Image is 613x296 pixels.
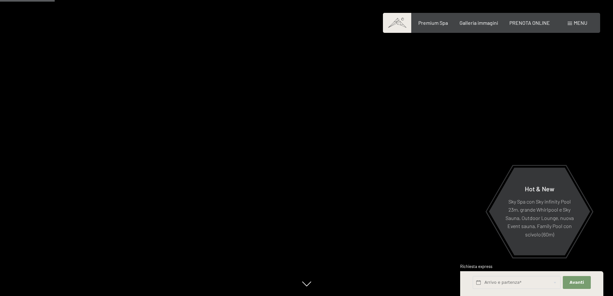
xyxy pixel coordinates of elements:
a: Premium Spa [418,20,448,26]
button: Avanti [563,276,590,289]
a: PRENOTA ONLINE [509,20,550,26]
span: Menu [574,20,587,26]
p: Sky Spa con Sky infinity Pool 23m, grande Whirlpool e Sky Sauna, Outdoor Lounge, nuova Event saun... [505,197,574,238]
span: Hot & New [525,185,554,192]
span: Richiesta express [460,264,492,269]
a: Galleria immagini [460,20,498,26]
span: Avanti [570,280,584,285]
a: Hot & New Sky Spa con Sky infinity Pool 23m, grande Whirlpool e Sky Sauna, Outdoor Lounge, nuova ... [488,167,590,256]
